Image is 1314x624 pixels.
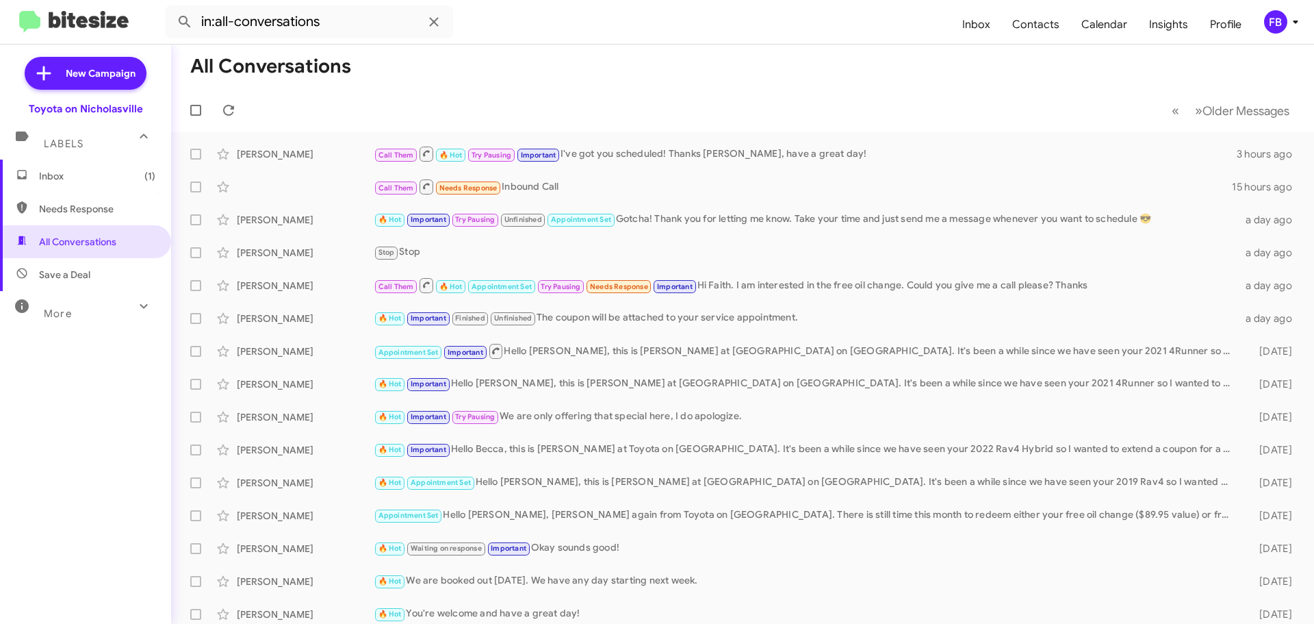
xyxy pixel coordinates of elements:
[374,376,1237,392] div: Hello [PERSON_NAME], this is [PERSON_NAME] at [GEOGRAPHIC_DATA] on [GEOGRAPHIC_DATA]. It's been a...
[378,184,414,192] span: Call Them
[237,279,374,292] div: [PERSON_NAME]
[504,215,542,224] span: Unfinished
[374,245,1237,260] div: Stop
[1163,97,1187,125] button: Previous
[374,442,1237,458] div: Hello Becca, this is [PERSON_NAME] at Toyota on [GEOGRAPHIC_DATA]. It's been a while since we hav...
[39,235,116,249] span: All Conversations
[378,379,402,388] span: 🔥 Hot
[411,412,446,421] span: Important
[374,212,1237,227] div: Gotcha! Thank you for letting me know. Take your time and just send me a message whenever you wan...
[1199,5,1252,45] a: Profile
[237,476,374,490] div: [PERSON_NAME]
[455,314,485,323] span: Finished
[237,542,374,556] div: [PERSON_NAME]
[378,248,395,257] span: Stop
[237,345,374,358] div: [PERSON_NAME]
[1070,5,1138,45] a: Calendar
[374,342,1237,360] div: Hello [PERSON_NAME], this is [PERSON_NAME] at [GEOGRAPHIC_DATA] on [GEOGRAPHIC_DATA]. It's been a...
[44,308,72,320] span: More
[378,348,439,357] span: Appointment Set
[44,138,83,150] span: Labels
[39,202,155,216] span: Needs Response
[374,310,1237,326] div: The coupon will be attached to your service appointment.
[237,147,374,161] div: [PERSON_NAME]
[66,66,136,80] span: New Campaign
[378,314,402,323] span: 🔥 Hot
[144,169,155,183] span: (1)
[1232,180,1303,194] div: 15 hours ago
[1237,575,1303,588] div: [DATE]
[1164,97,1298,125] nav: Page navigation example
[521,151,556,160] span: Important
[1138,5,1199,45] a: Insights
[1195,102,1202,119] span: »
[472,282,532,291] span: Appointment Set
[378,544,402,553] span: 🔥 Hot
[590,282,648,291] span: Needs Response
[374,145,1237,162] div: I've got you scheduled! Thanks [PERSON_NAME], have a great day!
[378,511,439,520] span: Appointment Set
[411,379,446,388] span: Important
[1237,279,1303,292] div: a day ago
[374,540,1237,556] div: Okay sounds good!
[1237,476,1303,490] div: [DATE]
[1252,10,1299,34] button: FB
[378,215,402,224] span: 🔥 Hot
[378,577,402,586] span: 🔥 Hot
[1172,102,1179,119] span: «
[1237,608,1303,621] div: [DATE]
[378,445,402,454] span: 🔥 Hot
[374,573,1237,589] div: We are booked out [DATE]. We have any day starting next week.
[1237,410,1303,424] div: [DATE]
[374,178,1232,195] div: Inbound Call
[411,215,446,224] span: Important
[1237,345,1303,358] div: [DATE]
[374,508,1237,523] div: Hello [PERSON_NAME], [PERSON_NAME] again from Toyota on [GEOGRAPHIC_DATA]. There is still time th...
[378,151,414,160] span: Call Them
[951,5,1001,45] a: Inbox
[455,215,495,224] span: Try Pausing
[237,246,374,260] div: [PERSON_NAME]
[237,443,374,457] div: [PERSON_NAME]
[237,213,374,227] div: [PERSON_NAME]
[1237,246,1303,260] div: a day ago
[374,409,1237,425] div: We are only offering that special here, I do apologize.
[39,268,90,282] span: Save a Deal
[29,102,143,116] div: Toyota on Nicholasville
[1001,5,1070,45] a: Contacts
[237,509,374,523] div: [PERSON_NAME]
[237,410,374,424] div: [PERSON_NAME]
[374,475,1237,490] div: Hello [PERSON_NAME], this is [PERSON_NAME] at [GEOGRAPHIC_DATA] on [GEOGRAPHIC_DATA]. It's been a...
[237,608,374,621] div: [PERSON_NAME]
[551,215,611,224] span: Appointment Set
[39,169,155,183] span: Inbox
[1237,542,1303,556] div: [DATE]
[374,606,1237,622] div: You're welcome and have a great day!
[1202,103,1289,118] span: Older Messages
[166,5,453,38] input: Search
[494,314,532,323] span: Unfinished
[411,544,482,553] span: Waiting on response
[237,312,374,325] div: [PERSON_NAME]
[378,610,402,619] span: 🔥 Hot
[439,184,498,192] span: Needs Response
[411,445,446,454] span: Important
[237,575,374,588] div: [PERSON_NAME]
[448,348,483,357] span: Important
[1237,213,1303,227] div: a day ago
[1264,10,1287,34] div: FB
[1237,377,1303,391] div: [DATE]
[411,314,446,323] span: Important
[1237,443,1303,457] div: [DATE]
[237,377,374,391] div: [PERSON_NAME]
[190,55,351,77] h1: All Conversations
[657,282,693,291] span: Important
[378,478,402,487] span: 🔥 Hot
[1237,147,1303,161] div: 3 hours ago
[472,151,511,160] span: Try Pausing
[378,412,402,421] span: 🔥 Hot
